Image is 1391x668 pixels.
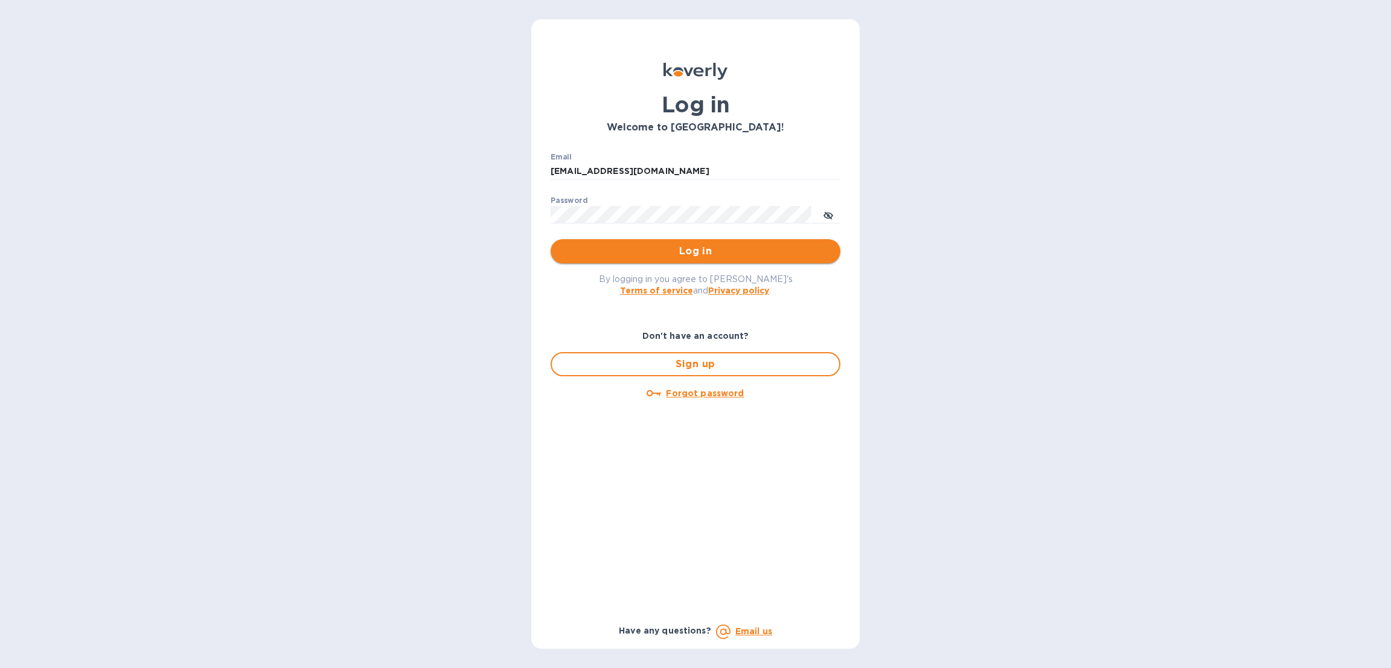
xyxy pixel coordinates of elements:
[642,331,749,341] b: Don't have an account?
[551,153,572,161] label: Email
[735,626,772,636] a: Email us
[551,162,840,181] input: Enter email address
[619,626,711,635] b: Have any questions?
[664,63,727,80] img: Koverly
[551,122,840,133] h3: Welcome to [GEOGRAPHIC_DATA]!
[551,239,840,263] button: Log in
[560,244,831,259] span: Log in
[708,286,769,295] a: Privacy policy
[599,274,793,295] span: By logging in you agree to [PERSON_NAME]'s and .
[551,92,840,117] h1: Log in
[561,357,830,371] span: Sign up
[551,197,587,204] label: Password
[666,388,744,398] u: Forgot password
[816,202,840,226] button: toggle password visibility
[551,352,840,376] button: Sign up
[620,286,693,295] a: Terms of service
